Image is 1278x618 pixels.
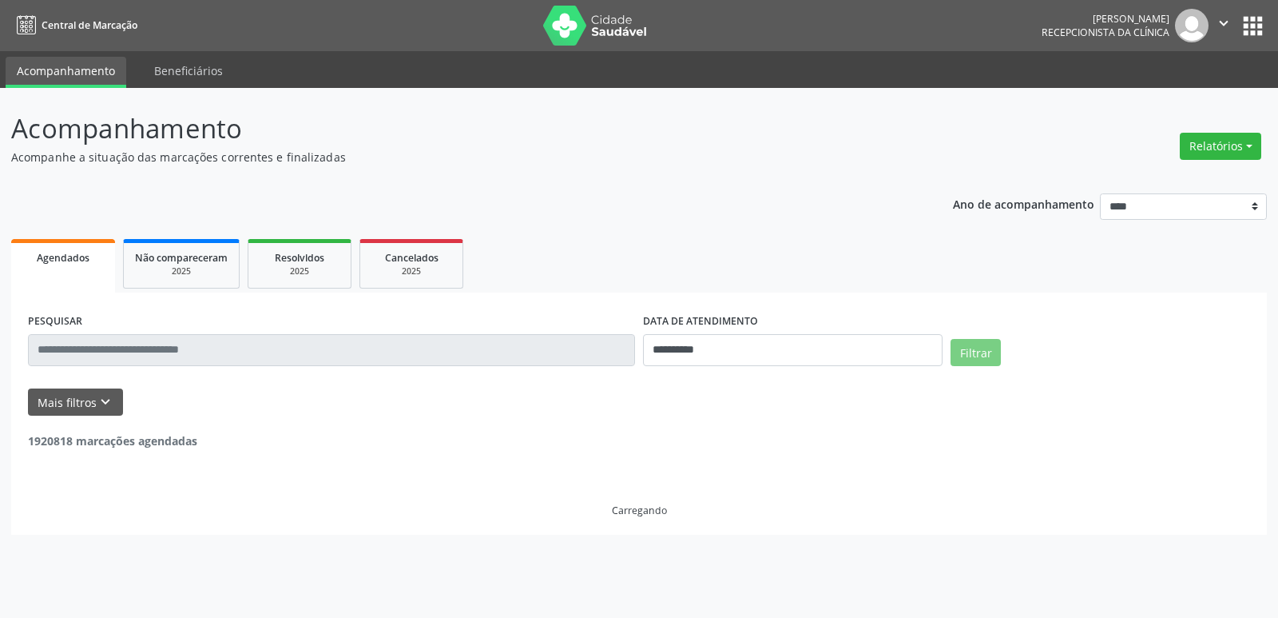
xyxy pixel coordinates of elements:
[28,433,197,449] strong: 1920818 marcações agendadas
[11,12,137,38] a: Central de Marcação
[97,393,114,411] i: keyboard_arrow_down
[612,504,667,517] div: Carregando
[11,109,890,149] p: Acompanhamento
[143,57,234,85] a: Beneficiários
[371,265,451,277] div: 2025
[260,265,339,277] div: 2025
[42,18,137,32] span: Central de Marcação
[135,251,228,265] span: Não compareceram
[28,309,82,334] label: PESQUISAR
[951,339,1001,366] button: Filtrar
[643,309,758,334] label: DATA DE ATENDIMENTO
[1209,9,1239,42] button: 
[1042,26,1169,39] span: Recepcionista da clínica
[135,265,228,277] div: 2025
[37,251,89,265] span: Agendados
[385,251,439,265] span: Cancelados
[11,149,890,165] p: Acompanhe a situação das marcações correntes e finalizadas
[28,389,123,417] button: Mais filtroskeyboard_arrow_down
[1239,12,1267,40] button: apps
[1215,14,1232,32] i: 
[275,251,324,265] span: Resolvidos
[1180,133,1261,160] button: Relatórios
[1175,9,1209,42] img: img
[6,57,126,88] a: Acompanhamento
[953,193,1094,213] p: Ano de acompanhamento
[1042,12,1169,26] div: [PERSON_NAME]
